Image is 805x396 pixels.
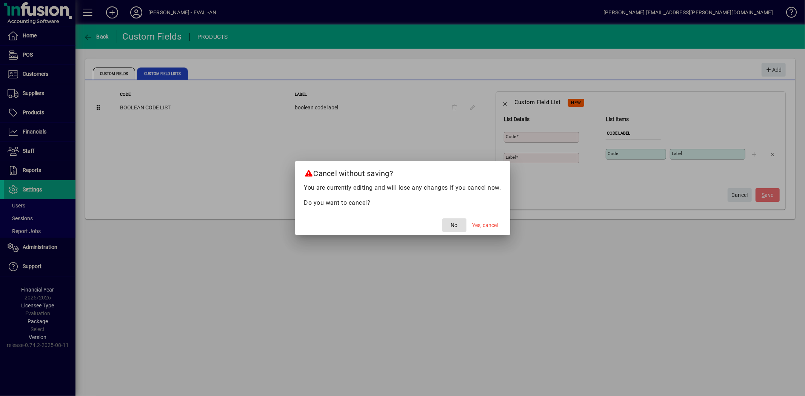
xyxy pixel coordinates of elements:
[304,183,501,192] p: You are currently editing and will lose any changes if you cancel now.
[473,221,498,229] span: Yes, cancel
[304,198,501,207] p: Do you want to cancel?
[295,161,510,183] h2: Cancel without saving?
[451,221,458,229] span: No
[469,218,501,232] button: Yes, cancel
[442,218,466,232] button: No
